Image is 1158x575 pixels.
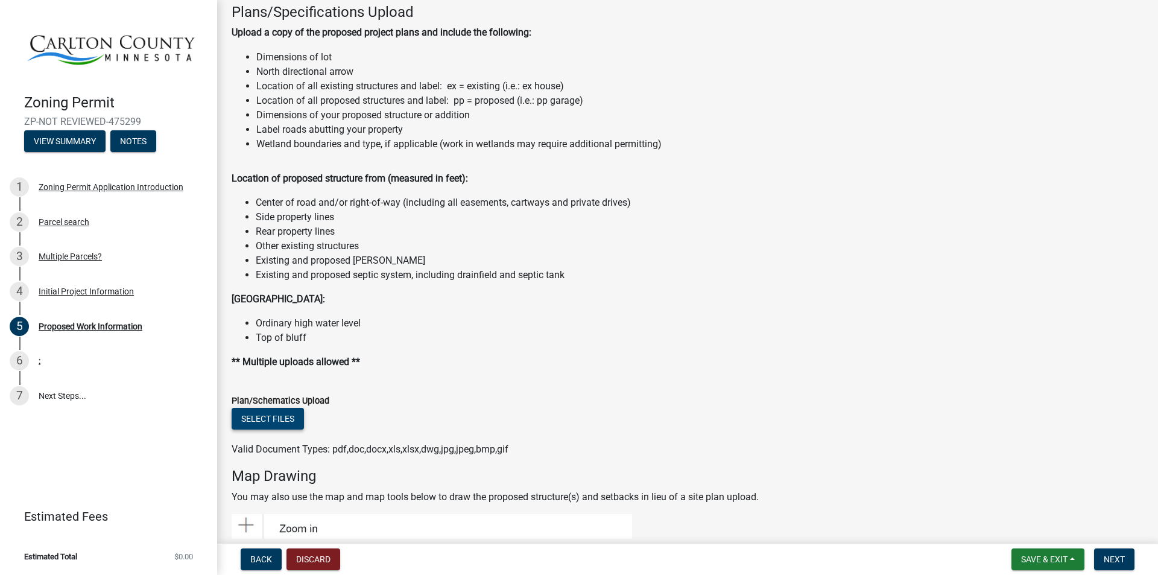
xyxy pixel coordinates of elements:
li: Side property lines [256,210,1144,224]
span: $0.00 [174,553,193,561]
li: Existing and proposed [PERSON_NAME] [256,253,1144,268]
div: 7 [10,386,29,405]
li: Top of bluff [256,331,1144,345]
button: Notes [110,130,156,152]
span: Next [1104,554,1125,564]
li: Other existing structures [256,239,1144,253]
button: Back [241,548,282,570]
li: Location of all proposed structures and label: pp = proposed (i.e.: pp garage) [256,94,662,108]
a: Estimated Fees [10,504,198,529]
span: Valid Document Types: pdf,doc,docx,xls,xlsx,dwg,jpg,jpeg,bmp,gif [232,443,508,455]
button: Next [1094,548,1134,570]
li: Wetland boundaries and type, if applicable (work in wetlands may require additional permitting) [256,137,662,151]
span: Back [250,554,272,564]
strong: Upload a copy of the proposed project plans and include the following: [232,27,531,38]
h4: Map Drawing [232,468,1144,485]
li: Location of all existing structures and label: ex = existing (i.e.: ex house) [256,79,662,94]
span: Estimated Total [24,553,77,561]
li: Center of road and/or right-of-way (including all easements, cartways and private drives) [256,195,1144,210]
strong: [GEOGRAPHIC_DATA]: [232,293,325,305]
div: 5 [10,317,29,336]
button: Save & Exit [1011,548,1084,570]
img: Carlton County, Minnesota [24,13,198,81]
div: : [39,357,40,365]
p: You may also use the map and map tools below to draw the proposed structure(s) and setbacks in li... [232,490,1144,504]
div: 6 [10,351,29,370]
div: Multiple Parcels? [39,252,102,261]
li: Existing and proposed septic system, including drainfield and septic tank [256,268,1144,282]
div: 4 [10,282,29,301]
div: 3 [10,247,29,266]
strong: ** Multiple uploads allowed ** [232,356,360,367]
div: Proposed Work Information [39,322,142,331]
div: Zoning Permit Application Introduction [39,183,183,191]
h4: Zoning Permit [24,94,207,112]
strong: Location of proposed structure from (measured in feet): [232,173,468,184]
span: ZP-NOT REVIEWED-475299 [24,116,193,127]
wm-modal-confirm: Summary [24,138,106,147]
div: Initial Project Information [39,287,134,296]
li: Ordinary high water level [256,316,1144,331]
div: Parcel search [39,218,89,226]
li: Rear property lines [256,224,1144,239]
label: Plan/Schematics Upload [232,397,329,405]
li: Dimensions of your proposed structure or addition [256,108,662,122]
button: Select files [232,408,304,430]
div: 2 [10,212,29,232]
button: Discard [286,548,340,570]
li: Label roads abutting your property [256,122,662,137]
li: North directional arrow [256,65,662,79]
li: Dimensions of lot [256,50,662,65]
div: 1 [10,177,29,197]
wm-modal-confirm: Notes [110,138,156,147]
span: Save & Exit [1021,554,1068,564]
h4: Plans/Specifications Upload [232,4,1144,21]
button: View Summary [24,130,106,152]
